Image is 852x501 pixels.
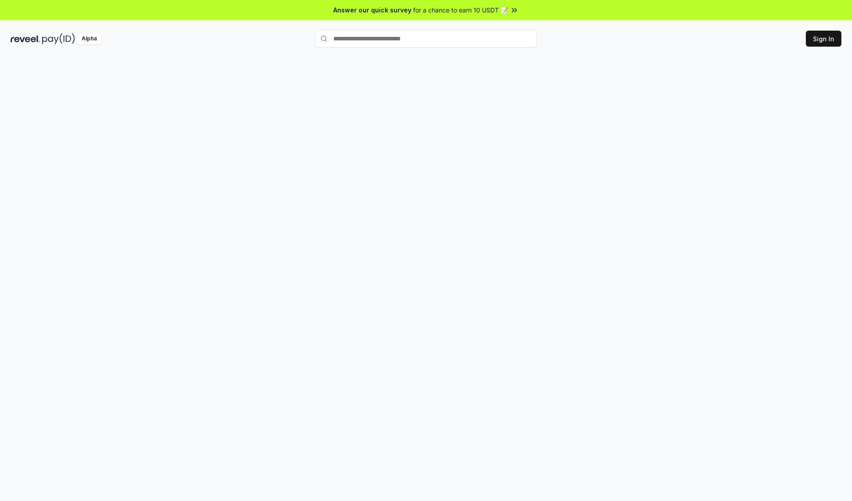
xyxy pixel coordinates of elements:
span: Answer our quick survey [333,5,411,15]
img: pay_id [42,33,75,44]
span: for a chance to earn 10 USDT 📝 [413,5,508,15]
img: reveel_dark [11,33,40,44]
button: Sign In [806,31,841,47]
div: Alpha [77,33,102,44]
